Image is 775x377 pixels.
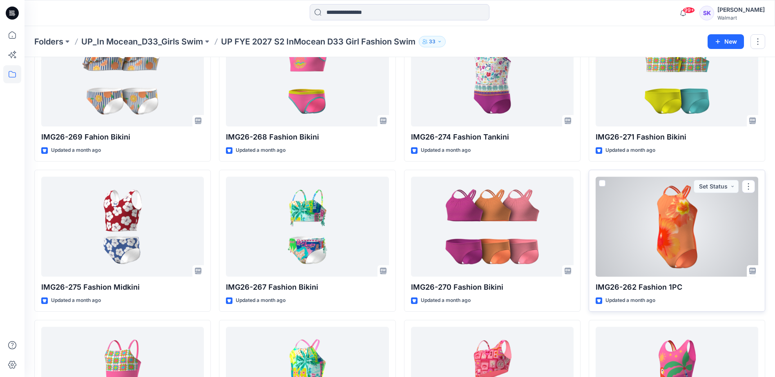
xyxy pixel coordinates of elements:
span: 99+ [683,7,695,13]
p: IMG26-271 Fashion Bikini [596,131,758,143]
a: IMG26-275 Fashion Midkini [41,177,204,277]
a: UP_In Mocean_D33_Girls Swim [81,36,203,47]
p: Updated a month ago [236,296,286,305]
p: IMG26-270 Fashion Bikini [411,282,574,293]
a: IMG26-274 Fashion Tankini [411,27,574,126]
a: IMG26-271 Fashion Bikini [596,27,758,126]
p: Updated a month ago [421,146,471,155]
p: Updated a month ago [605,146,655,155]
p: Updated a month ago [51,296,101,305]
p: IMG26-274 Fashion Tankini [411,131,574,143]
a: IMG26-269 Fahion Bikini [41,27,204,126]
div: [PERSON_NAME] [717,5,765,15]
p: UP FYE 2027 S2 InMocean D33 Girl Fashion Swim [221,36,415,47]
a: Folders [34,36,63,47]
a: IMG26-262 Fashion 1PC [596,177,758,277]
p: Updated a month ago [236,146,286,155]
button: New [708,34,744,49]
button: 33 [419,36,446,47]
a: IMG26-268 Fashion Bikini [226,27,389,126]
p: Updated a month ago [605,296,655,305]
p: 33 [429,37,436,46]
a: IMG26-270 Fashion Bikini [411,177,574,277]
p: IMG26-268 Fashion Bikini [226,131,389,143]
p: IMG26-269 Fahion Bikini [41,131,204,143]
p: IMG26-275 Fashion Midkini [41,282,204,293]
p: IMG26-262 Fashion 1PC [596,282,758,293]
p: IMG26-267 Fashion Bikini [226,282,389,293]
div: SK [699,6,714,20]
p: Updated a month ago [421,296,471,305]
a: IMG26-267 Fashion Bikini [226,177,389,277]
p: Updated a month ago [51,146,101,155]
div: Walmart [717,15,765,21]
